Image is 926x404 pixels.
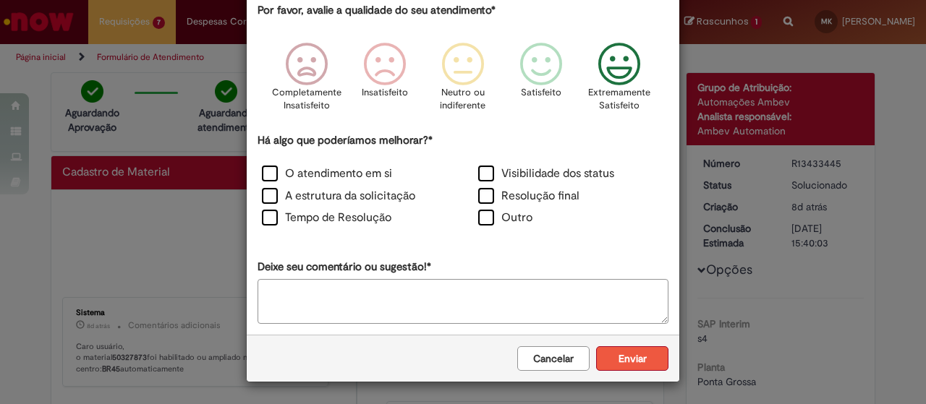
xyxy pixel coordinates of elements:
div: Há algo que poderíamos melhorar?* [258,133,668,231]
label: Outro [478,210,532,226]
div: Insatisfeito [348,32,422,131]
div: Extremamente Satisfeito [582,32,656,131]
label: A estrutura da solicitação [262,188,415,205]
p: Insatisfeito [362,86,408,100]
div: Neutro ou indiferente [426,32,500,131]
div: Satisfeito [504,32,578,131]
p: Satisfeito [521,86,561,100]
label: O atendimento em si [262,166,392,182]
label: Resolução final [478,188,579,205]
label: Visibilidade dos status [478,166,614,182]
p: Neutro ou indiferente [437,86,489,113]
p: Extremamente Satisfeito [588,86,650,113]
button: Cancelar [517,346,590,371]
p: Completamente Insatisfeito [272,86,341,113]
label: Deixe seu comentário ou sugestão!* [258,259,431,275]
div: Completamente Insatisfeito [269,32,343,131]
button: Enviar [596,346,668,371]
label: Tempo de Resolução [262,210,391,226]
label: Por favor, avalie a qualidade do seu atendimento* [258,3,496,18]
